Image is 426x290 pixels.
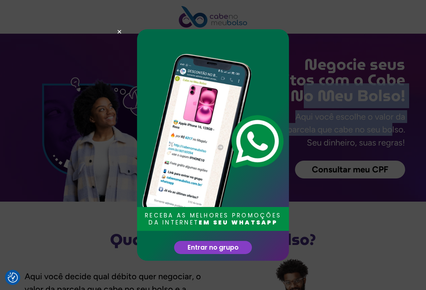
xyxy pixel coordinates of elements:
[199,218,277,226] b: EM SEU WHATSAPP
[188,244,238,251] span: Entrar no grupo
[174,241,252,254] a: Entrar no grupo
[8,273,18,283] img: Revisit consent button
[117,29,122,34] a: Close
[8,273,18,283] button: Preferências de consentimento
[140,43,286,240] img: celular-oferta
[140,212,286,226] h3: RECEBA AS MELHORES PROMOÇÕES DA INTERNET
